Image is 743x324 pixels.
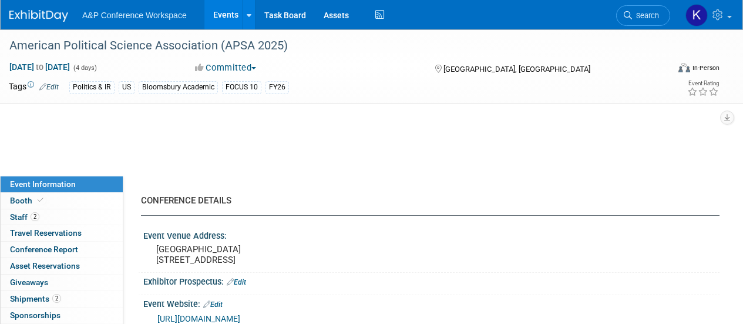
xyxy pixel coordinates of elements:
[141,195,711,207] div: CONFERENCE DETAILS
[685,4,708,26] img: Kate Hunneyball
[10,179,76,189] span: Event Information
[10,212,39,222] span: Staff
[10,196,46,205] span: Booth
[227,278,246,286] a: Edit
[1,242,123,258] a: Conference Report
[10,310,60,320] span: Sponsorships
[139,81,218,93] div: Bloomsbury Academic
[203,300,223,309] a: Edit
[616,61,720,79] div: Event Format
[1,308,123,323] a: Sponsorships
[632,11,659,20] span: Search
[1,275,123,290] a: Giveaways
[10,294,61,303] span: Shipments
[1,258,123,274] a: Asset Reservations
[191,62,261,74] button: Committed
[10,261,80,270] span: Asset Reservations
[1,193,123,209] a: Booth
[156,244,371,265] pre: [GEOGRAPHIC_DATA] [STREET_ADDRESS]
[52,294,61,303] span: 2
[678,63,690,72] img: Format-Inperson.png
[10,245,78,254] span: Conference Report
[143,227,720,242] div: Event Venue Address:
[143,295,720,310] div: Event Website:
[72,64,97,72] span: (4 days)
[443,65,590,74] span: [GEOGRAPHIC_DATA], [GEOGRAPHIC_DATA]
[687,81,719,86] div: Event Rating
[143,273,720,288] div: Exhibitor Prospectus:
[157,314,240,323] a: [URL][DOMAIN_NAME]
[9,10,68,22] img: ExhibitDay
[39,83,59,91] a: Edit
[9,62,70,72] span: [DATE] [DATE]
[1,176,123,192] a: Event Information
[692,64,720,72] div: In-Person
[69,81,115,93] div: Politics & IR
[1,209,123,225] a: Staff2
[5,35,659,56] div: American Political Science Association (APSA 2025)
[34,62,45,72] span: to
[222,81,261,93] div: FOCUS 10
[616,5,670,26] a: Search
[119,81,135,93] div: US
[31,212,39,221] span: 2
[9,81,59,94] td: Tags
[38,197,43,203] i: Booth reservation complete
[10,228,82,238] span: Travel Reservations
[265,81,289,93] div: FY26
[10,278,48,287] span: Giveaways
[1,225,123,241] a: Travel Reservations
[82,11,187,20] span: A&P Conference Workspace
[1,291,123,307] a: Shipments2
